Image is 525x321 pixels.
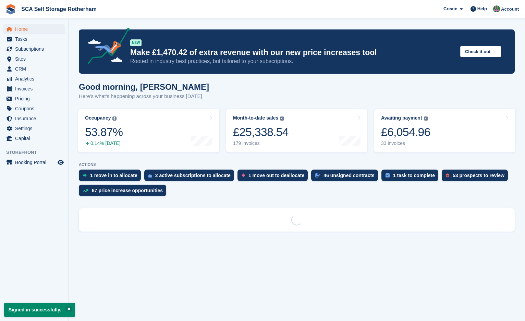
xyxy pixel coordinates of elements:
a: Preview store [57,158,65,166]
p: ACTIONS [79,162,515,167]
span: Tasks [15,34,56,44]
a: 1 task to complete [381,170,442,185]
span: Home [15,24,56,34]
div: 1 move out to deallocate [248,173,304,178]
a: 53 prospects to review [442,170,511,185]
a: menu [3,114,65,123]
button: Check it out → [460,46,501,57]
div: 67 price increase opportunities [92,188,163,193]
img: Sarah Race [493,5,500,12]
a: Occupancy 53.87% 0.14% [DATE] [78,109,219,152]
div: Occupancy [85,115,111,121]
span: Capital [15,134,56,143]
a: Month-to-date sales £25,338.54 179 invoices [226,109,367,152]
span: Coupons [15,104,56,113]
div: 53.87% [85,125,123,139]
div: 33 invoices [381,140,430,146]
h1: Good morning, [PERSON_NAME] [79,82,209,91]
div: NEW [130,39,142,46]
div: 53 prospects to review [453,173,504,178]
img: icon-info-grey-7440780725fd019a000dd9b08b2336e03edf1995a4989e88bcd33f0948082b44.svg [112,116,117,121]
span: Settings [15,124,56,133]
a: menu [3,84,65,94]
a: menu [3,34,65,44]
div: £25,338.54 [233,125,289,139]
a: 2 active subscriptions to allocate [144,170,237,185]
span: Pricing [15,94,56,103]
div: 0.14% [DATE] [85,140,123,146]
span: Storefront [6,149,68,156]
a: menu [3,134,65,143]
span: CRM [15,64,56,74]
img: move_outs_to_deallocate_icon-f764333ba52eb49d3ac5e1228854f67142a1ed5810a6f6cc68b1a99e826820c5.svg [242,173,245,177]
img: contract_signature_icon-13c848040528278c33f63329250d36e43548de30e8caae1d1a13099fd9432cc5.svg [315,173,320,177]
div: 1 move in to allocate [90,173,137,178]
p: Signed in successfully. [4,303,75,317]
img: move_ins_to_allocate_icon-fdf77a2bb77ea45bf5b3d319d69a93e2d87916cf1d5bf7949dd705db3b84f3ca.svg [83,173,87,177]
a: menu [3,74,65,84]
div: 1 task to complete [393,173,435,178]
span: Sites [15,54,56,64]
span: Invoices [15,84,56,94]
span: Booking Portal [15,158,56,167]
img: prospect-51fa495bee0391a8d652442698ab0144808aea92771e9ea1ae160a38d050c398.svg [446,173,449,177]
span: Account [501,6,519,13]
img: task-75834270c22a3079a89374b754ae025e5fb1db73e45f91037f5363f120a921f8.svg [386,173,390,177]
img: icon-info-grey-7440780725fd019a000dd9b08b2336e03edf1995a4989e88bcd33f0948082b44.svg [280,116,284,121]
span: Insurance [15,114,56,123]
p: Here's what's happening across your business [DATE] [79,92,209,100]
a: menu [3,104,65,113]
a: menu [3,124,65,133]
a: 46 unsigned contracts [311,170,381,185]
img: stora-icon-8386f47178a22dfd0bd8f6a31ec36ba5ce8667c1dd55bd0f319d3a0aa187defe.svg [5,4,16,14]
span: Subscriptions [15,44,56,54]
p: Make £1,470.42 of extra revenue with our new price increases tool [130,48,455,58]
a: SCA Self Storage Rotherham [19,3,99,15]
img: price-adjustments-announcement-icon-8257ccfd72463d97f412b2fc003d46551f7dbcb40ab6d574587a9cd5c0d94... [82,28,130,67]
img: icon-info-grey-7440780725fd019a000dd9b08b2336e03edf1995a4989e88bcd33f0948082b44.svg [424,116,428,121]
a: menu [3,54,65,64]
a: menu [3,24,65,34]
div: 2 active subscriptions to allocate [155,173,231,178]
span: Create [443,5,457,12]
a: 1 move out to deallocate [237,170,311,185]
div: Awaiting payment [381,115,422,121]
p: Rooted in industry best practices, but tailored to your subscriptions. [130,58,455,65]
img: price_increase_opportunities-93ffe204e8149a01c8c9dc8f82e8f89637d9d84a8eef4429ea346261dce0b2c0.svg [83,189,88,192]
a: Awaiting payment £6,054.96 33 invoices [374,109,515,152]
div: 46 unsigned contracts [323,173,375,178]
a: menu [3,94,65,103]
div: £6,054.96 [381,125,430,139]
div: Month-to-date sales [233,115,278,121]
a: 1 move in to allocate [79,170,144,185]
div: 179 invoices [233,140,289,146]
a: menu [3,158,65,167]
span: Analytics [15,74,56,84]
a: menu [3,64,65,74]
a: 67 price increase opportunities [79,185,170,200]
a: menu [3,44,65,54]
span: Help [477,5,487,12]
img: active_subscription_to_allocate_icon-d502201f5373d7db506a760aba3b589e785aa758c864c3986d89f69b8ff3... [148,173,152,178]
